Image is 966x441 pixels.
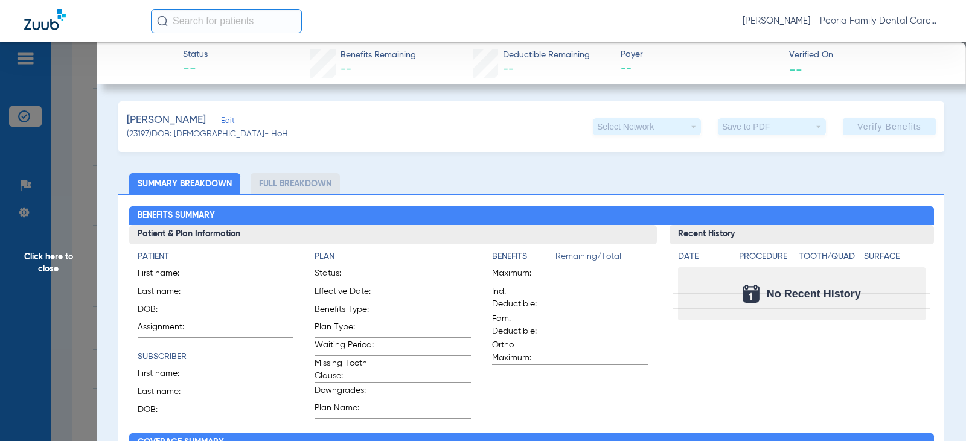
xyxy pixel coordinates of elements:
[789,49,947,62] span: Verified On
[492,250,555,267] app-breakdown-title: Benefits
[739,250,794,263] h4: Procedure
[138,285,197,302] span: Last name:
[492,339,551,364] span: Ortho Maximum:
[221,116,232,128] span: Edit
[138,367,197,384] span: First name:
[789,63,802,75] span: --
[503,64,514,75] span: --
[503,49,590,62] span: Deductible Remaining
[129,173,240,194] li: Summary Breakdown
[138,351,294,363] h4: Subscriber
[739,250,794,267] app-breakdown-title: Procedure
[127,113,206,128] span: [PERSON_NAME]
[251,173,340,194] li: Full Breakdown
[183,62,208,78] span: --
[678,250,729,263] h4: Date
[315,250,471,263] h4: Plan
[138,404,197,420] span: DOB:
[492,267,551,284] span: Maximum:
[315,285,374,302] span: Effective Date:
[341,49,416,62] span: Benefits Remaining
[315,402,374,418] span: Plan Name:
[492,285,551,311] span: Ind. Deductible:
[129,206,934,226] h2: Benefits Summary
[799,250,860,263] h4: Tooth/Quad
[743,15,942,27] span: [PERSON_NAME] - Peoria Family Dental Care
[183,48,208,61] span: Status
[670,225,933,244] h3: Recent History
[315,267,374,284] span: Status:
[767,288,861,300] span: No Recent History
[864,250,925,267] app-breakdown-title: Surface
[151,9,302,33] input: Search for patients
[678,250,729,267] app-breakdown-title: Date
[621,48,778,61] span: Payer
[138,385,197,402] span: Last name:
[799,250,860,267] app-breakdown-title: Tooth/Quad
[157,16,168,27] img: Search Icon
[864,250,925,263] h4: Surface
[341,64,351,75] span: --
[492,250,555,263] h4: Benefits
[315,321,374,337] span: Plan Type:
[315,384,374,401] span: Downgrades:
[315,303,374,320] span: Benefits Type:
[129,225,657,244] h3: Patient & Plan Information
[138,267,197,284] span: First name:
[138,250,294,263] h4: Patient
[492,313,551,338] span: Fam. Deductible:
[621,62,778,77] span: --
[743,285,760,303] img: Calendar
[555,250,648,267] span: Remaining/Total
[315,357,374,382] span: Missing Tooth Clause:
[24,9,66,30] img: Zuub Logo
[138,321,197,337] span: Assignment:
[138,303,197,320] span: DOB:
[315,339,374,355] span: Waiting Period:
[127,128,288,141] span: (23197) DOB: [DEMOGRAPHIC_DATA] - HoH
